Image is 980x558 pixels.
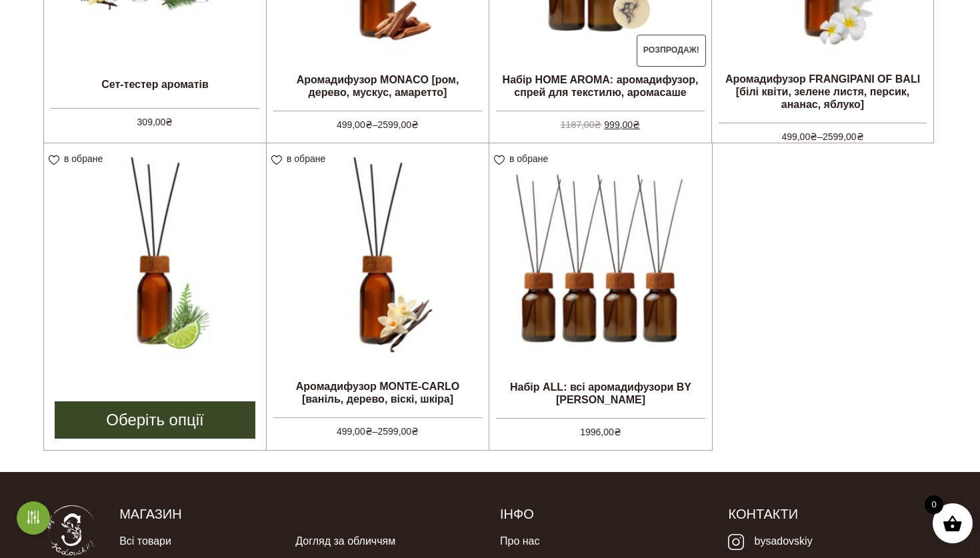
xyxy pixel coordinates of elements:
span: в обране [509,153,548,164]
span: в обране [64,153,103,164]
bdi: 1996,00 [580,427,621,437]
a: Про нас [500,528,539,555]
a: Аромадифузор MONTE-CARLO [ваніль, дерево, віскі, шкіра] 499,00₴–2599,00₴ [267,143,489,436]
img: unfavourite.svg [494,155,505,165]
a: Всі товари [119,528,171,555]
h2: Аромадифузор FRANGIPANI OF BALI [білі квіти, зелене листя, персик, ананас, яблуко] [712,67,933,117]
bdi: 2599,00 [823,131,864,142]
span: ₴ [810,131,817,142]
span: ₴ [857,131,864,142]
a: в обране [271,153,330,164]
span: – [719,123,927,144]
h2: Набір ALL: всі аромадифузори BY [PERSON_NAME] [489,375,712,411]
a: Набір ALL: всі аромадифузори BY [PERSON_NAME] 1996,00₴ [489,143,712,437]
a: Догляд за обличчям [295,528,395,555]
h2: Аромадифузор MONTE-CARLO [ваніль, дерево, віскі, шкіра] [267,375,489,411]
a: в обране [494,153,553,164]
bdi: 499,00 [337,119,373,130]
span: ₴ [594,119,601,130]
bdi: 2599,00 [378,426,419,437]
a: bysadovskiy [728,528,812,555]
span: – [273,111,482,132]
h5: Магазин [119,505,480,523]
h5: Контакти [728,505,937,523]
span: в обране [287,153,325,164]
bdi: 999,00 [604,119,640,130]
span: 0 [925,495,943,514]
span: – [273,417,482,439]
span: ₴ [365,426,373,437]
span: ₴ [411,119,419,130]
bdi: 309,00 [137,117,173,127]
img: unfavourite.svg [271,155,282,165]
img: unfavourite.svg [49,155,59,165]
bdi: 2599,00 [378,119,419,130]
bdi: 1187,00 [561,119,602,130]
h2: Сет-тестер ароматів [44,68,266,101]
h2: Аромадифузор MONACO [ром, дерево, мускус, амаретто] [267,68,489,104]
span: ₴ [365,119,373,130]
a: Виберіть опції для " Аромадифузор NORD [сосна, кедр, пачулі, груша, лайм]" [55,401,255,439]
span: Розпродаж! [637,35,707,67]
span: ₴ [633,119,640,130]
span: ₴ [411,426,419,437]
bdi: 499,00 [337,426,373,437]
h2: Набір HOME AROMA: аромадифузор, спрей для текстилю, аромасаше [489,68,711,104]
a: в обране [49,153,107,164]
span: ₴ [165,117,173,127]
span: ₴ [614,427,621,437]
bdi: 499,00 [781,131,817,142]
h5: Інфо [500,505,709,523]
